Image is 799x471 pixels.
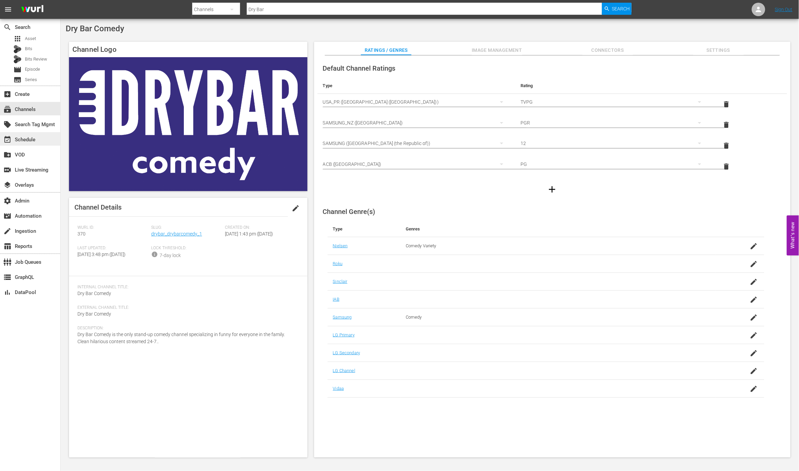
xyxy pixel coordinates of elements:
[3,166,11,174] span: Live Streaming
[787,216,799,256] button: Open Feedback Widget
[13,45,22,53] div: Bits
[723,100,731,108] span: delete
[77,332,285,344] span: Dry Bar Comedy is the only stand-up comedy channel specializing in funny for everyone in the fami...
[361,46,411,55] span: Ratings / Genres
[719,138,735,154] button: delete
[160,252,181,259] div: 7-day lock
[288,200,304,216] button: edit
[333,243,348,248] a: Nielsen
[25,56,47,63] span: Bits Review
[225,231,273,237] span: [DATE] 1:43 pm ([DATE])
[77,291,111,296] span: Dry Bar Comedy
[323,113,510,132] div: SAMSUNG_NZ ([GEOGRAPHIC_DATA])
[3,273,11,281] span: GraphQL
[333,386,344,391] a: Vidaa
[77,326,296,331] span: Description:
[323,64,396,72] span: Default Channel Ratings
[13,55,22,63] div: Bits Review
[602,3,632,15] button: Search
[13,66,22,74] span: Episode
[225,225,295,230] span: Created On:
[151,246,222,251] span: Lock Threshold:
[25,45,32,52] span: Bits
[77,246,148,251] span: Last Updated:
[333,261,343,266] a: Roku
[77,252,126,257] span: [DATE] 3:48 pm ([DATE])
[333,368,355,373] a: LG Channel
[25,66,40,73] span: Episode
[3,151,11,159] span: VOD
[3,136,11,144] span: Schedule
[3,212,11,220] span: Automation
[472,46,522,55] span: Image Management
[775,7,793,12] a: Sign Out
[66,24,124,33] span: Dry Bar Comedy
[333,350,360,355] a: LG Secondary
[77,305,296,311] span: External Channel Title:
[292,204,300,212] span: edit
[521,93,708,111] div: TVPG
[693,46,744,55] span: Settings
[719,158,735,175] button: delete
[400,221,716,237] th: Genres
[3,181,11,189] span: Overlays
[582,46,633,55] span: Connectors
[723,121,731,129] span: delete
[151,231,202,237] a: drybar_drybarcomedy_1
[3,227,11,235] span: Ingestion
[69,42,307,57] h4: Channel Logo
[612,3,630,15] span: Search
[328,221,400,237] th: Type
[77,225,148,230] span: Wurl ID:
[3,90,11,98] span: Create
[723,142,731,150] span: delete
[13,35,22,43] span: Asset
[69,57,307,191] img: Dry Bar Comedy
[318,78,787,177] table: simple table
[719,117,735,133] button: delete
[4,5,12,13] span: menu
[333,297,339,302] a: IAB
[333,279,347,284] a: Sinclair
[25,35,36,42] span: Asset
[13,76,22,84] span: Series
[323,208,375,216] span: Channel Genre(s)
[323,134,510,153] div: SAMSUNG ([GEOGRAPHIC_DATA] (the Republic of))
[3,120,11,129] span: Search Tag Mgmt
[74,203,122,211] span: Channel Details
[333,315,352,320] a: Samsung
[3,258,11,266] span: Job Queues
[323,155,510,174] div: ACB ([GEOGRAPHIC_DATA])
[151,225,222,230] span: Slug:
[323,93,510,111] div: USA_PR ([GEOGRAPHIC_DATA] ([GEOGRAPHIC_DATA]))
[723,162,731,171] span: delete
[3,23,11,31] span: Search
[333,332,355,337] a: LG Primary
[515,78,713,94] th: Rating
[77,285,296,290] span: Internal Channel Title:
[521,113,708,132] div: PGR
[25,76,37,83] span: Series
[77,231,86,237] span: 370
[521,155,708,174] div: PG
[16,2,48,17] img: ans4CAIJ8jUAAAAAAAAAAAAAAAAAAAAAAAAgQb4GAAAAAAAAAAAAAAAAAAAAAAAAJMjXAAAAAAAAAAAAAAAAAAAAAAAAgAT5G...
[3,197,11,205] span: Admin
[3,288,11,296] span: DataPool
[151,251,158,258] span: info
[318,78,515,94] th: Type
[3,242,11,250] span: Reports
[719,96,735,112] button: delete
[3,105,11,113] span: Channels
[521,134,708,153] div: 12
[77,311,111,317] span: Dry Bar Comedy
